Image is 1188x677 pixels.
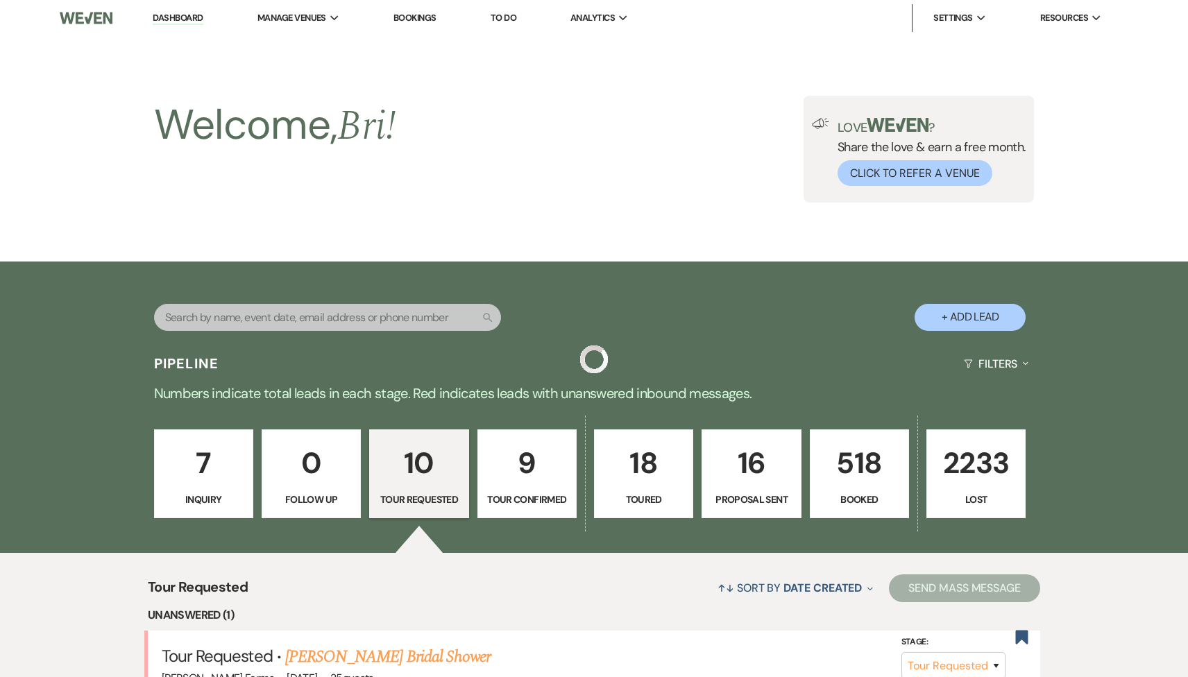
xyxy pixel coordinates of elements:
span: ↑↓ [718,581,734,595]
h2: Welcome, [154,96,396,155]
a: 0Follow Up [262,429,361,518]
p: Follow Up [271,492,352,507]
p: Numbers indicate total leads in each stage. Red indicates leads with unanswered inbound messages. [94,382,1094,404]
button: Filters [958,345,1034,382]
p: Tour Confirmed [486,492,568,507]
a: To Do [491,12,516,24]
button: Sort By Date Created [712,569,879,606]
label: Stage: [901,635,1005,650]
a: Dashboard [153,12,203,25]
p: Proposal Sent [711,492,792,507]
p: Booked [819,492,900,507]
p: 518 [819,440,900,486]
a: 18Toured [594,429,693,518]
a: 518Booked [810,429,909,518]
p: 7 [163,440,244,486]
p: Lost [935,492,1017,507]
span: Bri ! [337,94,395,158]
a: 9Tour Confirmed [477,429,577,518]
span: Manage Venues [257,11,326,25]
img: loading spinner [580,345,608,373]
a: 10Tour Requested [369,429,468,518]
span: Settings [933,11,973,25]
p: Tour Requested [378,492,459,507]
li: Unanswered (1) [148,606,1040,624]
button: + Add Lead [915,304,1026,331]
a: 16Proposal Sent [702,429,801,518]
button: Click to Refer a Venue [838,160,992,186]
a: 7Inquiry [154,429,253,518]
p: Toured [603,492,684,507]
h3: Pipeline [154,354,219,373]
p: 16 [711,440,792,486]
p: 0 [271,440,352,486]
button: Send Mass Message [889,574,1040,602]
a: 2233Lost [926,429,1026,518]
a: [PERSON_NAME] Bridal Shower [285,644,491,669]
img: weven-logo-green.svg [867,118,928,132]
img: loud-speaker-illustration.svg [812,118,829,129]
p: 18 [603,440,684,486]
div: Share the love & earn a free month. [829,118,1026,186]
span: Tour Requested [148,576,248,606]
p: 10 [378,440,459,486]
span: Date Created [783,581,862,595]
p: 9 [486,440,568,486]
img: Weven Logo [60,3,112,33]
a: Bookings [393,12,436,24]
p: Inquiry [163,492,244,507]
span: Resources [1040,11,1088,25]
span: Tour Requested [162,645,273,667]
input: Search by name, event date, email address or phone number [154,304,501,331]
p: Love ? [838,118,1026,134]
p: 2233 [935,440,1017,486]
span: Analytics [570,11,615,25]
